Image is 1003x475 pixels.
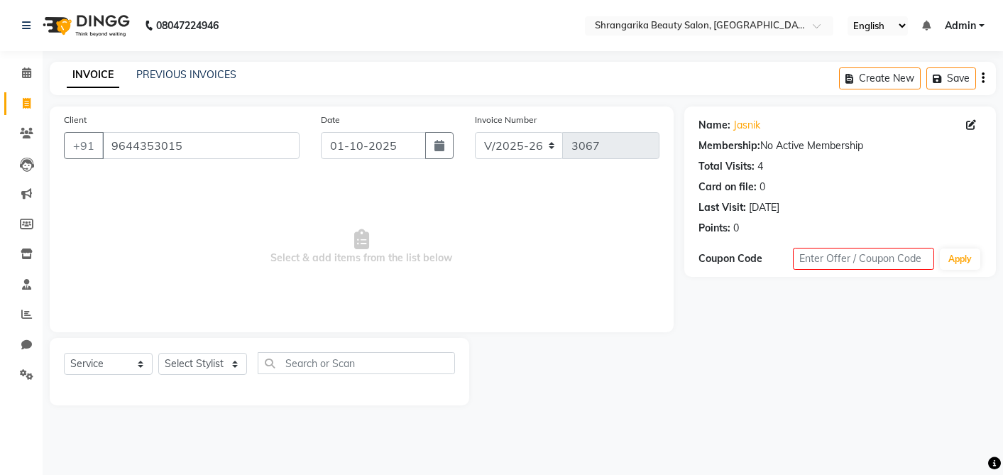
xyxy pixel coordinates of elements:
[475,114,537,126] label: Invoice Number
[67,62,119,88] a: INVOICE
[136,68,236,81] a: PREVIOUS INVOICES
[64,176,659,318] span: Select & add items from the list below
[793,248,935,270] input: Enter Offer / Coupon Code
[940,249,980,270] button: Apply
[698,118,730,133] div: Name:
[749,200,779,215] div: [DATE]
[760,180,765,195] div: 0
[839,67,921,89] button: Create New
[698,251,793,266] div: Coupon Code
[698,221,730,236] div: Points:
[258,352,455,374] input: Search or Scan
[156,6,219,45] b: 08047224946
[733,221,739,236] div: 0
[698,200,746,215] div: Last Visit:
[698,180,757,195] div: Card on file:
[64,114,87,126] label: Client
[321,114,340,126] label: Date
[102,132,300,159] input: Search by Name/Mobile/Email/Code
[698,159,755,174] div: Total Visits:
[698,138,760,153] div: Membership:
[36,6,133,45] img: logo
[945,18,976,33] span: Admin
[733,118,760,133] a: Jasnik
[698,138,982,153] div: No Active Membership
[64,132,104,159] button: +91
[757,159,763,174] div: 4
[926,67,976,89] button: Save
